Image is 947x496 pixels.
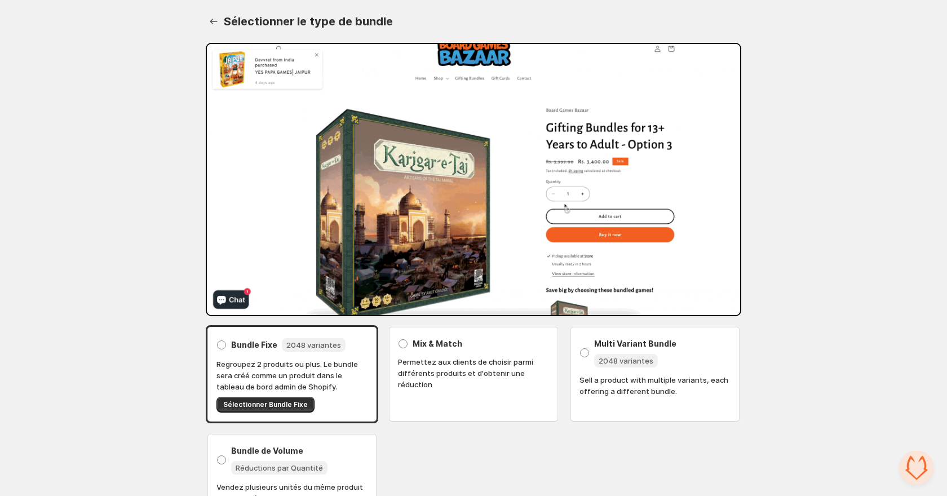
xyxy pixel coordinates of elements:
button: Sélectionner Bundle Fixe [216,397,315,413]
span: Bundle de Volume [231,445,303,457]
span: Multi Variant Bundle [594,338,676,349]
span: Sélectionner Bundle Fixe [223,400,308,409]
span: Permettez aux clients de choisir parmi différents produits et d'obtenir une réduction [398,356,549,390]
img: Bundle Preview [206,43,741,316]
button: Back [206,14,222,29]
div: Ouvrir le chat [900,451,933,485]
span: Bundle Fixe [231,339,277,351]
span: Sell a product with multiple variants, each offering a different bundle. [579,374,731,397]
span: Mix & Match [413,338,462,349]
span: Réductions par Quantité [236,463,323,472]
span: 2048 variantes [599,356,653,365]
span: Regroupez 2 produits ou plus. Le bundle sera créé comme un produit dans le tableau de bord admin ... [216,358,368,392]
span: 2048 variantes [286,340,341,349]
h1: Sélectionner le type de bundle [224,15,393,28]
